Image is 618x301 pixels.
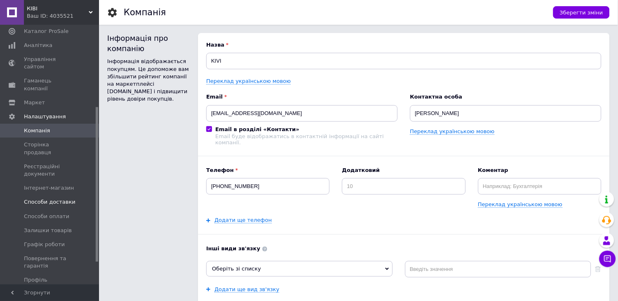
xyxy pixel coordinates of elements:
span: Компанія [24,127,50,134]
a: Переклад українською мовою [206,78,291,85]
input: Наприклад: Бухгалтерія [478,178,601,195]
a: Додати ще телефон [215,217,272,223]
input: 10 [342,178,465,195]
span: Інтернет-магазин [24,184,74,192]
a: Додати ще вид зв'язку [215,286,279,293]
input: Назва вашої компанії [206,53,601,69]
button: Зберегти зміни [553,6,610,19]
span: Аналітика [24,42,52,49]
b: Додатковий [342,167,465,174]
b: Назва [206,41,601,49]
span: Способи доставки [24,198,75,206]
b: Інші види зв'язку [206,245,601,252]
body: Редактор, 0B9B600C-84B9-494A-9F02-FD4E7EBF0385 [8,8,386,17]
input: Електронна адреса [206,105,398,122]
div: Email буде відображатись в контактній інформації на сайті компанії. [215,133,398,146]
button: Чат з покупцем [599,251,616,267]
span: Зберегти зміни [560,9,603,16]
b: Email в розділі «Контакти» [215,126,300,132]
span: Каталог ProSale [24,28,68,35]
h1: Компанія [124,7,166,17]
span: Сторінка продавця [24,141,76,156]
b: Коментар [478,167,601,174]
span: Налаштування [24,113,66,120]
input: ПІБ [410,105,601,122]
span: КІВІ [27,5,89,12]
b: Контактна особа [410,93,601,101]
span: Гаманець компанії [24,77,76,92]
input: +38 096 0000000 [206,178,330,195]
span: Повернення та гарантія [24,255,76,270]
div: Ваш ID: 4035521 [27,12,99,20]
input: Введіть значення [405,261,592,277]
span: Профіль [24,276,47,284]
a: Переклад українською мовою [410,128,495,135]
b: Телефон [206,167,330,174]
span: Оберіть зі списку [212,266,261,272]
span: Управління сайтом [24,56,76,71]
span: Графік роботи [24,241,65,248]
div: Інформація про компанію [107,33,190,54]
a: Переклад українською мовою [478,201,563,208]
b: Email [206,93,398,101]
span: Залишки товарів [24,227,72,234]
div: Інформація відображається покупцям. Це допоможе вам збільшити рейтинг компанії на маркетплейсі [D... [107,58,190,103]
span: Способи оплати [24,213,69,220]
span: Маркет [24,99,45,106]
span: Реєстраційні документи [24,163,76,178]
